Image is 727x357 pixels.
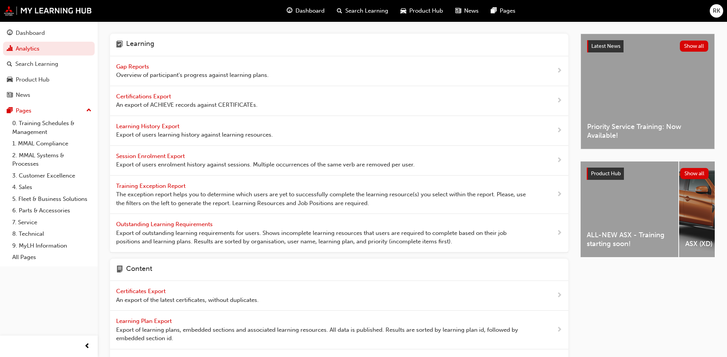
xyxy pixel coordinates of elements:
[281,3,331,19] a: guage-iconDashboard
[331,3,394,19] a: search-iconSearch Learning
[15,60,58,68] div: Search Learning
[110,86,568,116] a: Certifications Export An export of ACHIEVE records against CERTIFICATEs.next-icon
[16,106,31,115] div: Pages
[556,66,562,76] span: next-icon
[9,117,95,138] a: 0. Training Schedules & Management
[9,181,95,193] a: 4. Sales
[110,281,568,311] a: Certificates Export An export of the latest certificates, without duplicates.next-icon
[556,325,562,335] span: next-icon
[3,24,95,104] button: DashboardAnalyticsSearch LearningProduct HubNews
[587,40,708,52] a: Latest NewsShow all
[116,190,532,207] span: The exception report helps you to determine which users are yet to successfully complete the lear...
[7,61,12,68] span: search-icon
[394,3,449,19] a: car-iconProduct Hub
[9,138,95,150] a: 1. MMAL Compliance
[680,168,709,179] button: Show all
[556,156,562,165] span: next-icon
[713,7,720,15] span: RK
[7,77,13,83] span: car-icon
[3,42,95,56] a: Analytics
[455,6,461,16] span: news-icon
[485,3,522,19] a: pages-iconPages
[110,214,568,253] a: Outstanding Learning Requirements Export of outstanding learning requirements for users. Shows in...
[84,342,90,351] span: prev-icon
[9,193,95,205] a: 5. Fleet & Business Solutions
[287,6,292,16] span: guage-icon
[110,56,568,86] a: Gap Reports Overview of participant's progress against learning plans.next-icon
[581,161,678,257] a: ALL-NEW ASX - Training starting soon!
[16,91,30,99] div: News
[581,34,715,149] a: Latest NewsShow allPriority Service Training: Now Available!
[556,291,562,300] span: next-icon
[116,265,123,275] span: page-icon
[3,104,95,118] button: Pages
[116,153,186,160] span: Session Enrolment Export
[126,265,152,275] h4: Content
[409,7,443,15] span: Product Hub
[556,96,562,106] span: next-icon
[556,228,562,238] span: next-icon
[110,176,568,214] a: Training Exception Report The exception report helps you to determine which users are yet to succ...
[449,3,485,19] a: news-iconNews
[126,40,154,50] h4: Learning
[110,116,568,146] a: Learning History Export Export of users learning history against learning resources.next-icon
[116,160,415,169] span: Export of users enrolment history against sessions. Multiple occurrences of the same verb are rem...
[556,126,562,135] span: next-icon
[116,130,273,139] span: Export of users learning history against learning resources.
[116,71,269,80] span: Overview of participant's progress against learning plans.
[116,326,532,343] span: Export of learning plans, embedded sections and associated learning resources. All data is publis...
[86,106,92,116] span: up-icon
[9,240,95,252] a: 9. MyLH Information
[116,296,259,305] span: An export of the latest certificates, without duplicates.
[116,318,173,324] span: Learning Plan Export
[116,288,167,295] span: Certificates Export
[110,311,568,349] a: Learning Plan Export Export of learning plans, embedded sections and associated learning resource...
[7,30,13,37] span: guage-icon
[4,6,92,16] img: mmal
[587,122,708,140] span: Priority Service Training: Now Available!
[591,170,621,177] span: Product Hub
[116,229,532,246] span: Export of outstanding learning requirements for users. Shows incomplete learning resources that u...
[9,205,95,217] a: 6. Parts & Accessories
[345,7,388,15] span: Search Learning
[9,251,95,263] a: All Pages
[556,190,562,199] span: next-icon
[116,40,123,50] span: learning-icon
[3,57,95,71] a: Search Learning
[116,93,172,100] span: Certifications Export
[7,108,13,114] span: pages-icon
[400,6,406,16] span: car-icon
[16,29,45,37] div: Dashboard
[9,228,95,240] a: 8. Technical
[116,63,151,70] span: Gap Reports
[3,26,95,40] a: Dashboard
[3,88,95,102] a: News
[9,150,95,170] a: 2. MMAL Systems & Processes
[116,221,214,228] span: Outstanding Learning Requirements
[9,217,95,228] a: 7. Service
[116,101,258,109] span: An export of ACHIEVE records against CERTIFICATEs.
[3,73,95,87] a: Product Hub
[587,231,672,248] span: ALL-NEW ASX - Training starting soon!
[7,46,13,52] span: chart-icon
[587,168,709,180] a: Product HubShow all
[110,146,568,176] a: Session Enrolment Export Export of users enrolment history against sessions. Multiple occurrences...
[9,170,95,182] a: 3. Customer Excellence
[7,92,13,99] span: news-icon
[491,6,497,16] span: pages-icon
[295,7,325,15] span: Dashboard
[116,123,181,130] span: Learning History Export
[337,6,342,16] span: search-icon
[16,75,49,84] div: Product Hub
[710,4,723,18] button: RK
[116,183,187,189] span: Training Exception Report
[500,7,515,15] span: Pages
[591,43,620,49] span: Latest News
[680,41,709,52] button: Show all
[464,7,479,15] span: News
